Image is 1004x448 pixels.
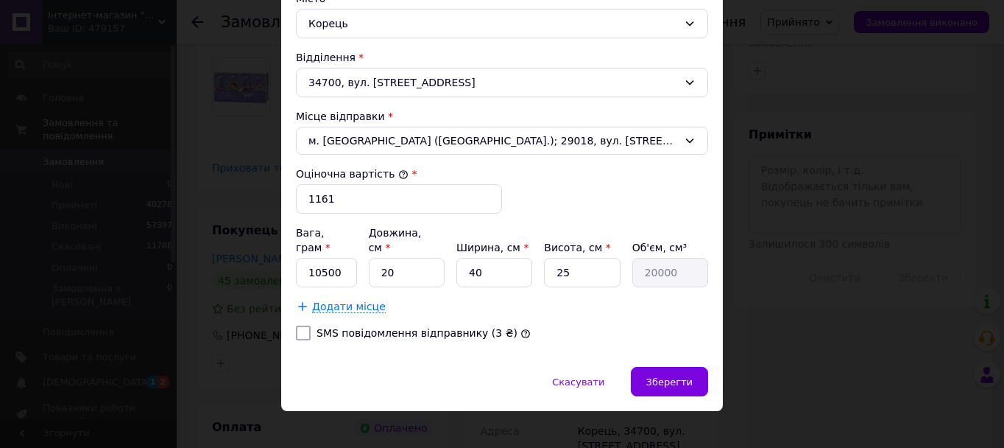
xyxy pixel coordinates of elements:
[544,242,610,253] label: Висота, см
[632,240,708,255] div: Об'єм, см³
[296,109,708,124] div: Місце відправки
[296,50,708,65] div: Відділення
[456,242,528,253] label: Ширина, см
[296,168,409,180] label: Оціночна вартість
[308,133,678,148] span: м. [GEOGRAPHIC_DATA] ([GEOGRAPHIC_DATA].); 29018, вул. [STREET_ADDRESS]
[552,377,604,388] span: Скасувати
[296,227,330,253] label: Вага, грам
[296,68,708,97] div: 34700, вул. [STREET_ADDRESS]
[317,327,517,339] label: SMS повідомлення відправнику (3 ₴)
[369,227,422,253] label: Довжина, см
[296,9,708,38] div: Корець
[646,377,693,388] span: Зберегти
[312,301,386,313] span: Додати місце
